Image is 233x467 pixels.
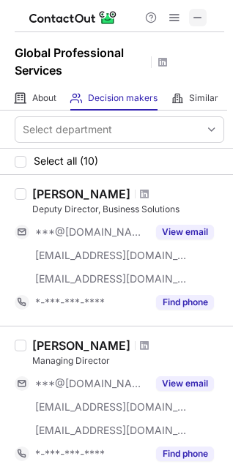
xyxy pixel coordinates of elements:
div: Managing Director [32,354,224,367]
span: [EMAIL_ADDRESS][DOMAIN_NAME] [35,424,188,437]
span: Similar [189,92,218,104]
span: ***@[DOMAIN_NAME] [35,225,147,239]
button: Reveal Button [156,447,214,461]
span: [EMAIL_ADDRESS][DOMAIN_NAME] [35,400,188,414]
span: About [32,92,56,104]
span: Decision makers [88,92,158,104]
div: [PERSON_NAME] [32,338,130,353]
div: Deputy Director, Business Solutions [32,203,224,216]
span: [EMAIL_ADDRESS][DOMAIN_NAME] [35,249,188,262]
button: Reveal Button [156,225,214,239]
span: [EMAIL_ADDRESS][DOMAIN_NAME] [35,272,188,285]
img: ContactOut v5.3.10 [29,9,117,26]
span: ***@[DOMAIN_NAME] [35,377,147,390]
div: Select department [23,122,112,137]
button: Reveal Button [156,376,214,391]
button: Reveal Button [156,295,214,310]
div: [PERSON_NAME] [32,187,130,201]
span: Select all (10) [34,155,98,167]
h1: Global Professional Services [15,44,147,79]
